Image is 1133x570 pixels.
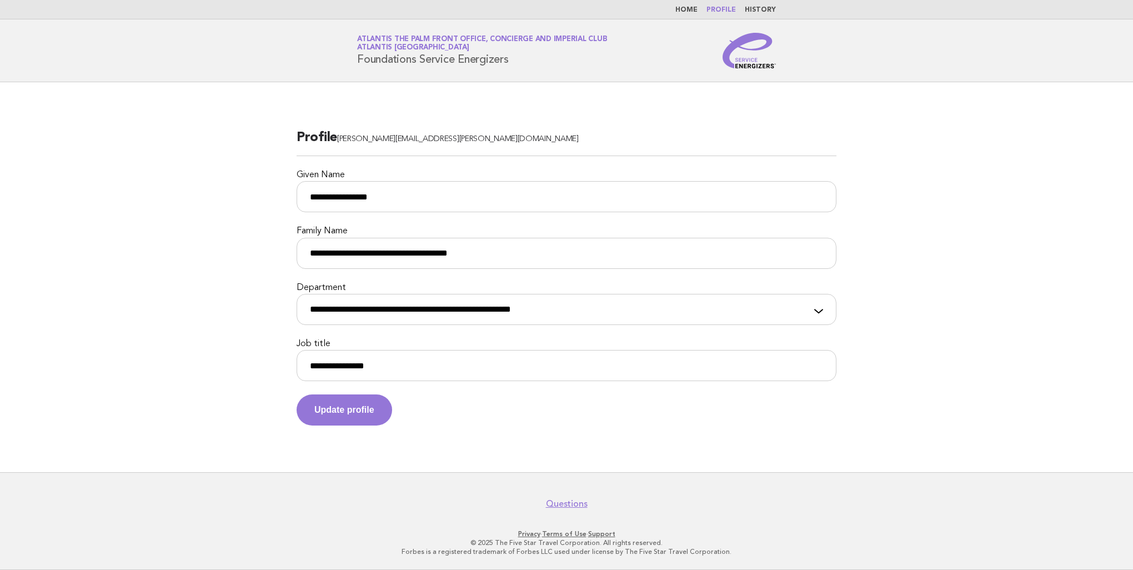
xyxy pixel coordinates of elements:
[337,135,579,143] span: [PERSON_NAME][EMAIL_ADDRESS][PERSON_NAME][DOMAIN_NAME]
[675,7,698,13] a: Home
[227,529,906,538] p: · ·
[723,33,776,68] img: Service Energizers
[706,7,736,13] a: Profile
[745,7,776,13] a: History
[297,394,392,426] button: Update profile
[227,547,906,556] p: Forbes is a registered trademark of Forbes LLC used under license by The Five Star Travel Corpora...
[546,498,588,509] a: Questions
[357,44,469,52] span: Atlantis [GEOGRAPHIC_DATA]
[357,36,607,65] h1: Foundations Service Energizers
[518,530,540,538] a: Privacy
[297,129,836,156] h2: Profile
[357,36,607,51] a: Atlantis The Palm Front Office, Concierge and Imperial ClubAtlantis [GEOGRAPHIC_DATA]
[227,538,906,547] p: © 2025 The Five Star Travel Corporation. All rights reserved.
[542,530,586,538] a: Terms of Use
[297,282,836,294] label: Department
[297,338,836,350] label: Job title
[297,169,836,181] label: Given Name
[297,226,836,237] label: Family Name
[588,530,615,538] a: Support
